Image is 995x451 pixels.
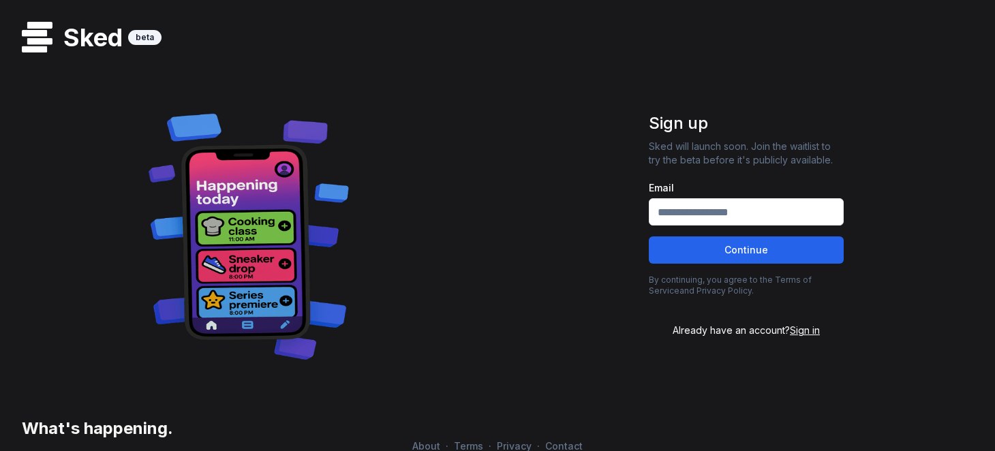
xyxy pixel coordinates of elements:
[649,112,844,134] h1: Sign up
[649,275,844,296] p: By continuing, you agree to the and .
[52,24,128,51] h1: Sked
[16,418,173,439] h3: What's happening.
[649,183,844,193] label: Email
[649,275,812,296] a: Terms of Service
[649,324,844,337] div: Already have an account?
[142,99,356,370] img: Decorative
[649,236,844,264] button: Continue
[128,30,162,45] div: beta
[649,140,844,167] p: Sked will launch soon. Join the waitlist to try the beta before it's publicly available.
[696,285,752,296] a: Privacy Policy
[22,22,52,52] img: logo
[790,324,820,336] span: Sign in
